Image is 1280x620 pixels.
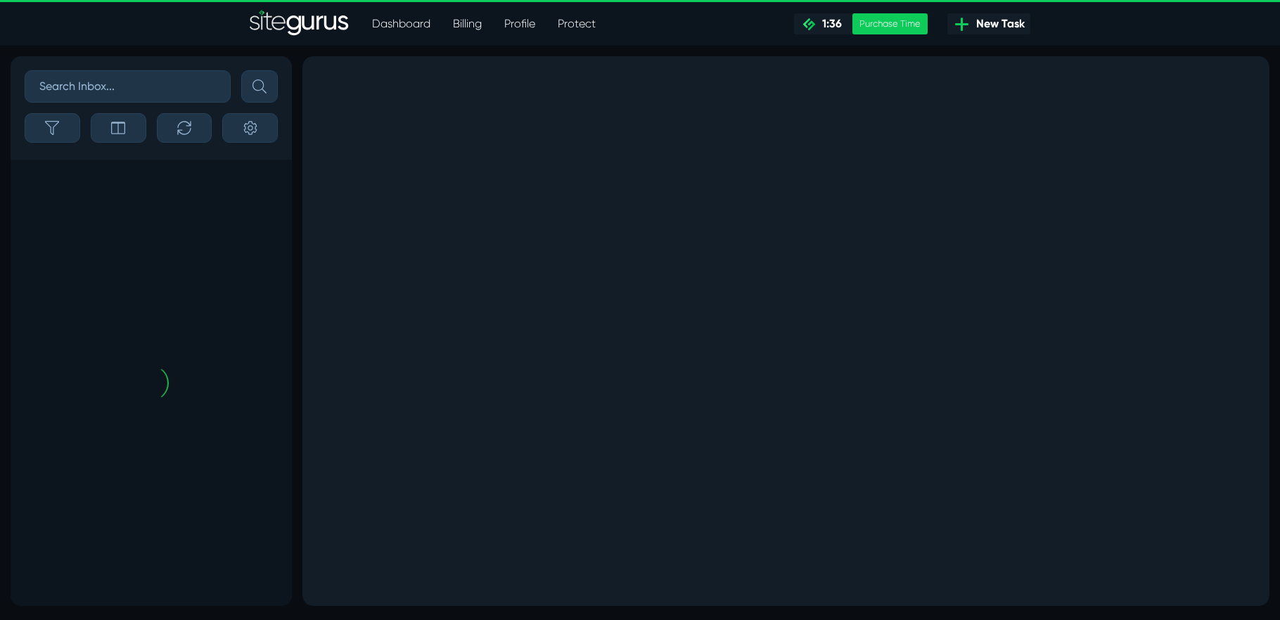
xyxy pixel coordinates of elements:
img: Sitegurus Logo [250,10,350,38]
a: Dashboard [361,10,442,38]
a: Protect [546,10,607,38]
a: Billing [442,10,493,38]
a: SiteGurus [250,10,350,38]
a: 1:36 Purchase Time [794,13,928,34]
input: Search Inbox... [25,70,231,103]
a: Profile [493,10,546,38]
span: 1:36 [817,17,842,30]
a: New Task [947,13,1030,34]
div: Purchase Time [852,13,928,34]
span: New Task [971,15,1025,32]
